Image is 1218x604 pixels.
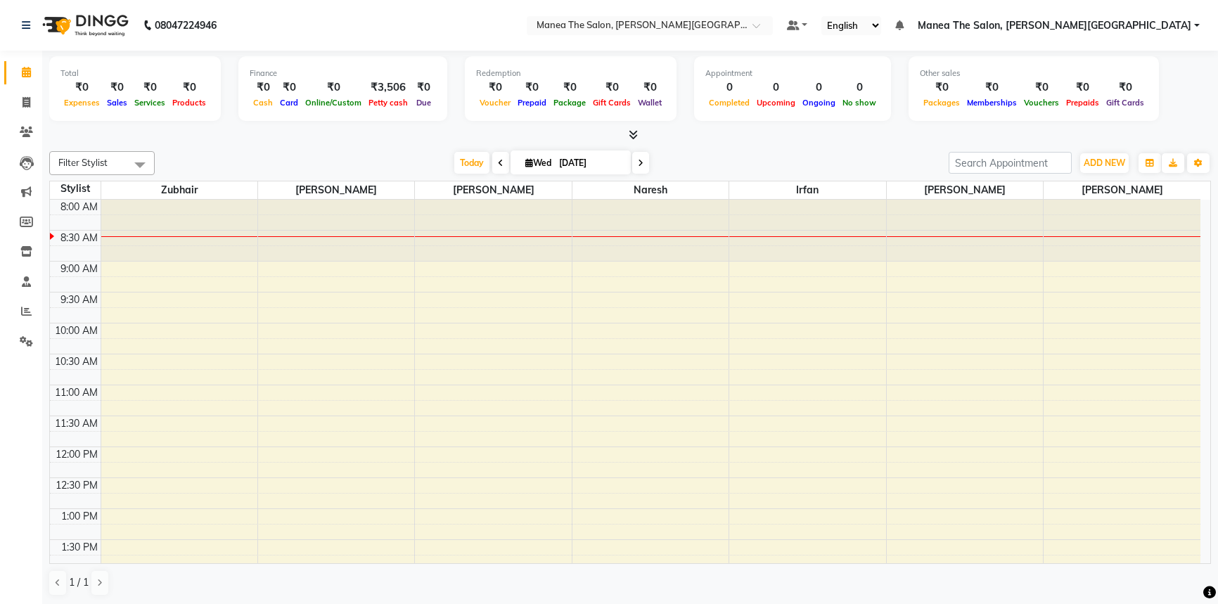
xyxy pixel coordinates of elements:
div: ₹0 [634,79,665,96]
div: 9:00 AM [58,262,101,276]
span: Completed [705,98,753,108]
button: ADD NEW [1080,153,1129,173]
div: 9:30 AM [58,293,101,307]
div: ₹0 [60,79,103,96]
span: 1 / 1 [69,575,89,590]
div: 1:00 PM [58,509,101,524]
span: Online/Custom [302,98,365,108]
span: Irfan [729,181,885,199]
span: Products [169,98,210,108]
input: 2025-09-03 [555,153,625,174]
div: 0 [799,79,839,96]
span: Package [550,98,589,108]
span: ADD NEW [1084,158,1125,168]
span: Wallet [634,98,665,108]
div: 12:00 PM [53,447,101,462]
div: 0 [705,79,753,96]
span: Sales [103,98,131,108]
div: ₹0 [131,79,169,96]
div: ₹0 [302,79,365,96]
span: Services [131,98,169,108]
span: Today [454,152,489,174]
input: Search Appointment [949,152,1072,174]
span: Petty cash [365,98,411,108]
div: ₹0 [476,79,514,96]
iframe: chat widget [1159,548,1204,590]
div: 0 [839,79,880,96]
div: ₹0 [250,79,276,96]
div: 11:00 AM [52,385,101,400]
div: ₹0 [550,79,589,96]
span: [PERSON_NAME] [415,181,571,199]
div: Total [60,68,210,79]
span: Vouchers [1020,98,1063,108]
span: Wed [522,158,555,168]
div: ₹0 [589,79,634,96]
div: ₹3,506 [365,79,411,96]
div: ₹0 [103,79,131,96]
span: Zubhair [101,181,257,199]
span: Manea The Salon, [PERSON_NAME][GEOGRAPHIC_DATA] [918,18,1191,33]
div: ₹0 [514,79,550,96]
div: 11:30 AM [52,416,101,431]
span: Naresh [572,181,729,199]
span: Upcoming [753,98,799,108]
span: No show [839,98,880,108]
span: Filter Stylist [58,157,108,168]
span: [PERSON_NAME] [887,181,1043,199]
span: Memberships [963,98,1020,108]
div: 1:30 PM [58,540,101,555]
div: ₹0 [1020,79,1063,96]
div: ₹0 [169,79,210,96]
div: 0 [753,79,799,96]
div: ₹0 [411,79,436,96]
span: Cash [250,98,276,108]
span: Ongoing [799,98,839,108]
div: 8:30 AM [58,231,101,245]
span: Expenses [60,98,103,108]
div: Finance [250,68,436,79]
span: Card [276,98,302,108]
span: Gift Cards [1103,98,1148,108]
div: 8:00 AM [58,200,101,214]
span: [PERSON_NAME] [1044,181,1200,199]
img: logo [36,6,132,45]
span: Due [413,98,435,108]
div: Redemption [476,68,665,79]
div: ₹0 [920,79,963,96]
span: [PERSON_NAME] [258,181,414,199]
div: 10:00 AM [52,323,101,338]
span: Prepaids [1063,98,1103,108]
div: 10:30 AM [52,354,101,369]
div: ₹0 [276,79,302,96]
div: Stylist [50,181,101,196]
div: ₹0 [1103,79,1148,96]
b: 08047224946 [155,6,217,45]
div: ₹0 [963,79,1020,96]
span: Gift Cards [589,98,634,108]
div: Other sales [920,68,1148,79]
div: ₹0 [1063,79,1103,96]
div: 12:30 PM [53,478,101,493]
span: Prepaid [514,98,550,108]
span: Voucher [476,98,514,108]
div: Appointment [705,68,880,79]
span: Packages [920,98,963,108]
